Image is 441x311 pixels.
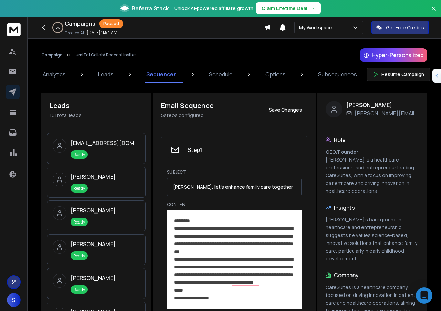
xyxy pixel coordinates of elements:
h4: Role [334,136,346,144]
button: S [7,293,21,307]
a: Sequences [142,66,181,83]
p: Get Free Credits [386,24,424,31]
p: 5 steps configured [161,112,214,119]
span: ReferralStack [132,4,169,12]
h3: [PERSON_NAME] [71,206,116,215]
p: [PERSON_NAME], let's enhance family care together [173,184,296,190]
button: Close banner [429,4,438,21]
h3: [EMAIL_ADDRESS][DOMAIN_NAME] [71,139,140,147]
h3: [PERSON_NAME] [71,240,116,248]
p: 0 % [56,25,60,30]
a: Analytics [39,66,70,83]
a: Options [261,66,290,83]
div: Paused [99,19,123,28]
span: Ready [71,184,88,193]
p: Analytics [43,70,66,79]
p: Created At: [65,30,85,36]
button: Campaign [41,52,63,58]
h2: Email Sequence [161,101,214,111]
p: LumiTot Collab/ Podcast Invites [74,52,136,58]
h3: [PERSON_NAME] [71,173,116,181]
button: Resume Campaign [367,68,430,81]
button: Get Free Credits [371,21,429,34]
a: Subsequences [314,66,361,83]
p: Schedule [209,70,233,79]
span: Ready [71,285,88,294]
h4: Company [334,271,359,279]
span: [PERSON_NAME][EMAIL_ADDRESS][DOMAIN_NAME] [355,109,419,117]
span: Ready [71,218,88,226]
h3: [PERSON_NAME] [346,101,419,109]
div: Open Intercom Messenger [416,287,432,304]
p: Sequences [146,70,177,79]
div: To enrich screen reader interactions, please activate Accessibility in Grammarly extension settings [167,210,302,309]
span: CEO/Founder [326,148,358,155]
p: Options [265,70,286,79]
span: Ready [71,150,88,159]
button: Claim Lifetime Deal→ [256,2,321,14]
h1: Campaigns [65,20,95,28]
p: [PERSON_NAME]'s background in healthcare and entrepreneurship suggests he values science-based, i... [326,216,419,263]
h3: [PERSON_NAME] [71,274,116,282]
p: [PERSON_NAME] is a healthcare professional and entrepreneur leading CareSuites, with a focus on i... [326,148,419,195]
a: Leads [94,66,118,83]
h3: Step 1 [188,146,202,154]
p: [DATE] 11:54 AM [87,30,117,35]
h2: Leads [50,101,143,111]
span: Ready [71,251,88,260]
p: Leads [98,70,114,79]
a: Schedule [205,66,237,83]
label: Content [167,202,302,207]
p: Subsequences [318,70,357,79]
span: → [310,5,315,12]
h4: Insights [334,204,355,212]
div: Hyper-Personalized [360,48,427,62]
button: Save Changes [263,103,307,117]
p: My Workspace [299,24,335,31]
p: Unlock AI-powered affiliate growth [174,5,253,12]
div: 101 total leads [50,112,143,119]
label: Subject [167,169,302,175]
